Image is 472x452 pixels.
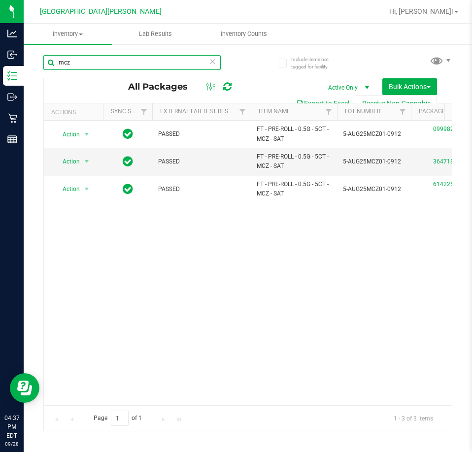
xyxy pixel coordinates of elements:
a: Filter [136,103,152,120]
span: Action [54,182,80,196]
span: PASSED [158,157,245,166]
span: All Packages [128,81,198,92]
span: 5-AUG25MCZ01-0912 [343,129,405,139]
a: Inventory Counts [200,24,288,44]
span: FT - PRE-ROLL - 0.5G - 5CT - MCZ - SAT [257,152,331,171]
inline-svg: Outbound [7,92,17,102]
a: Filter [235,103,251,120]
a: Inventory [24,24,112,44]
input: Search Package ID, Item Name, SKU, Lot or Part Number... [43,55,221,70]
span: select [81,155,93,168]
span: Hi, [PERSON_NAME]! [389,7,453,15]
a: Filter [395,103,411,120]
span: select [81,128,93,141]
span: Include items not tagged for facility [291,56,340,70]
span: PASSED [158,129,245,139]
a: Item Name [259,108,290,115]
a: Filter [321,103,337,120]
span: Lab Results [126,30,185,38]
button: Export to Excel [290,95,356,112]
iframe: Resource center [10,373,39,403]
span: 5-AUG25MCZ01-0912 [343,157,405,166]
span: Inventory Counts [207,30,280,38]
span: FT - PRE-ROLL - 0.5G - 5CT - MCZ - SAT [257,125,331,143]
button: Bulk Actions [382,78,437,95]
span: Action [54,128,80,141]
a: Sync Status [111,108,149,115]
a: Lot Number [345,108,380,115]
input: 1 [111,411,129,426]
p: 09/28 [4,440,19,448]
inline-svg: Inventory [7,71,17,81]
inline-svg: Analytics [7,29,17,38]
a: Lab Results [112,24,200,44]
inline-svg: Reports [7,134,17,144]
span: Bulk Actions [389,83,431,91]
inline-svg: Inbound [7,50,17,60]
inline-svg: Retail [7,113,17,123]
span: FT - PRE-ROLL - 0.5G - 5CT - MCZ - SAT [257,180,331,198]
a: Package ID [419,108,452,115]
p: 04:37 PM EDT [4,414,19,440]
span: Action [54,155,80,168]
span: In Sync [123,182,133,196]
button: Receive Non-Cannabis [356,95,437,112]
span: PASSED [158,185,245,194]
span: 1 - 3 of 3 items [386,411,441,425]
span: Clear [209,55,216,68]
div: Actions [51,109,99,116]
span: In Sync [123,155,133,168]
span: [GEOGRAPHIC_DATA][PERSON_NAME] [40,7,162,16]
span: In Sync [123,127,133,141]
span: Inventory [24,30,112,38]
span: Page of 1 [85,411,150,426]
span: select [81,182,93,196]
span: 5-AUG25MCZ01-0912 [343,185,405,194]
a: External Lab Test Result [160,108,237,115]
